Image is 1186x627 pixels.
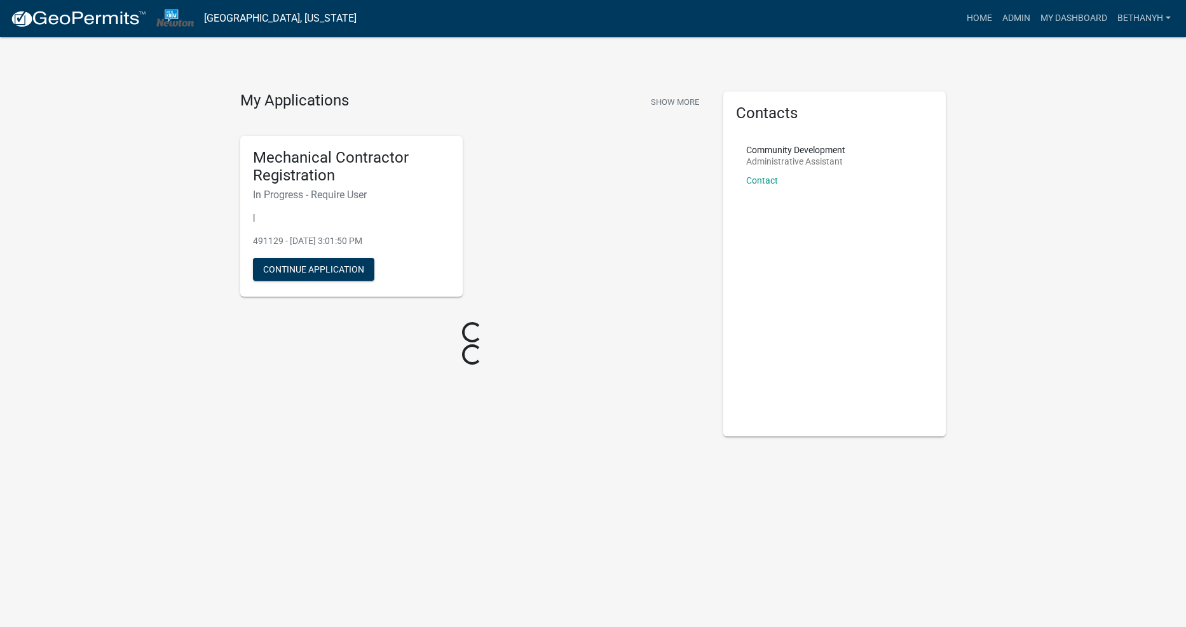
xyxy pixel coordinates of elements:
p: 491129 - [DATE] 3:01:50 PM [253,234,450,248]
h5: Mechanical Contractor Registration [253,149,450,185]
a: Contact [746,175,778,185]
a: Admin [997,6,1035,30]
a: My Dashboard [1035,6,1112,30]
button: Continue Application [253,258,374,281]
a: [GEOGRAPHIC_DATA], [US_STATE] [204,8,357,29]
button: Show More [646,91,704,112]
a: Home [962,6,997,30]
img: City of Newton, Iowa [156,10,194,27]
a: BethanyH [1112,6,1176,30]
p: Administrative Assistant [746,157,845,166]
h6: In Progress - Require User [253,189,450,201]
h4: My Applications [240,91,349,111]
h5: Contacts [736,104,933,123]
p: Community Development [746,145,845,154]
p: | [253,211,450,224]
